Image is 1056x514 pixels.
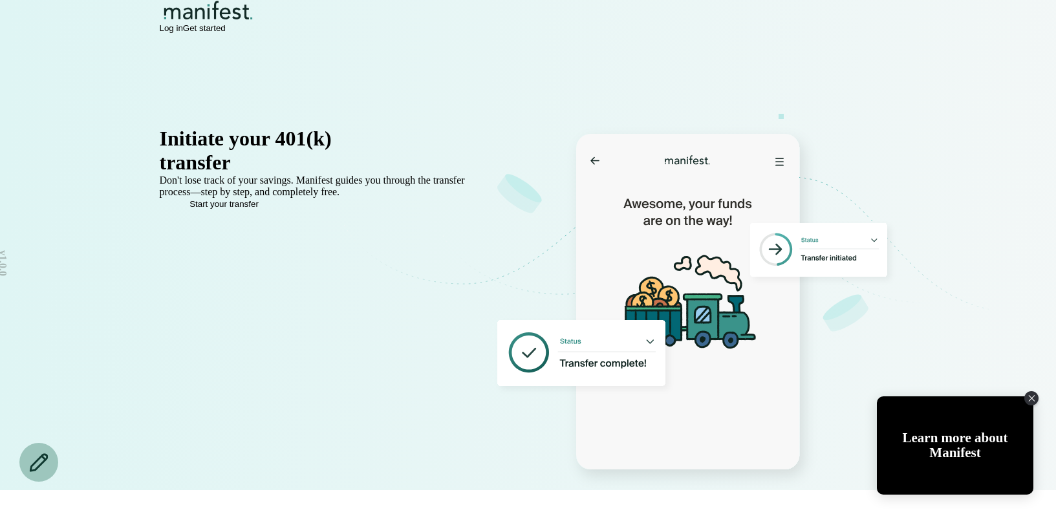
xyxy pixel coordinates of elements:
[1024,391,1039,405] div: Close Tolstoy widget
[231,151,323,174] span: in minutes
[189,199,259,209] span: Start your transfer
[877,396,1033,495] div: Tolstoy bubble widget
[877,431,1033,460] div: Learn more about Manifest
[183,23,226,33] button: Get started
[160,127,494,151] div: Initiate your
[877,396,1033,495] div: Open Tolstoy widget
[160,23,183,33] button: Log in
[877,396,1033,495] div: Open Tolstoy
[160,175,494,198] p: Don't lose track of your savings. Manifest guides you through the transfer process—step by step, ...
[275,127,331,151] span: 401(k)
[160,199,289,209] button: Start your transfer
[160,151,494,175] div: transfer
